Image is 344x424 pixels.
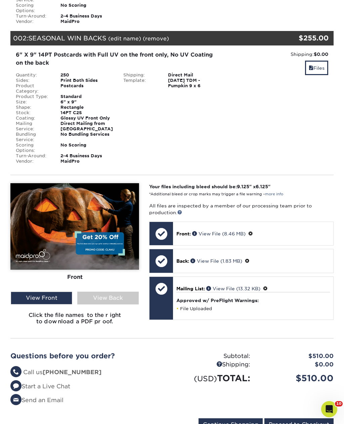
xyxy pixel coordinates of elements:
div: Shape: [11,105,55,110]
div: Scoring Options: [11,3,55,13]
div: Rectangle [55,105,118,110]
div: Shipping: [118,72,163,78]
h6: Click the file names to the right to download a PDF proof. [10,312,139,330]
div: MaidPro [55,19,118,24]
span: 9.125 [237,184,249,189]
div: Bundling Service: [11,132,55,142]
div: Size: [11,99,55,105]
span: Mailing List: [176,286,205,291]
a: Send an Email [10,397,63,403]
div: Standard [55,94,118,99]
div: No Bundling Services [55,132,118,142]
a: (edit name) [108,35,141,42]
a: View File (8.46 MB) [192,231,246,236]
div: MaidPro [55,159,118,164]
a: [PHONE_NUMBER] [43,369,101,376]
div: Direct Mail [163,72,226,78]
div: Product Category: [11,83,55,94]
div: $0.00 [255,360,339,369]
a: View File (13.32 KB) [206,286,260,291]
div: Glossy UV Front Only [55,116,118,121]
div: 6" X 9" 14PT Postcards with Full UV on the front only, No UV Coating on the back [16,51,221,67]
p: All files are inspected by a member of our processing team prior to production. [149,202,334,216]
div: 2-4 Business Days [55,153,118,159]
div: Turn-Around: [11,13,55,19]
div: Stock: [11,110,55,116]
div: View Front [11,292,72,304]
div: Front [10,270,139,285]
span: 10 [335,401,343,406]
div: Quantity: [11,72,55,78]
div: Vendor: [11,19,55,24]
div: Sides: [11,78,55,83]
div: Direct Mailing from [GEOGRAPHIC_DATA] [55,121,118,132]
div: [DATE] TDM - Pumpkin 9 x 6 [163,78,226,89]
span: 6.125 [256,184,268,189]
div: 002: [10,31,280,46]
a: Files [305,61,328,75]
iframe: Intercom live chat [321,401,337,417]
div: $510.00 [255,352,339,361]
a: View File (1.83 MB) [190,258,242,264]
div: Template: [118,78,163,89]
div: 250 [55,72,118,78]
small: (USD) [194,374,217,383]
span: Front: [176,231,191,236]
span: files [309,65,313,71]
h2: Questions before you order? [10,352,167,360]
div: Postcards [55,83,118,94]
div: Scoring Options: [11,142,55,153]
a: (remove) [143,35,169,42]
span: SEASONAL WIN BACKS [28,34,106,42]
div: Print Both Sides [55,78,118,83]
a: more info [265,192,283,196]
div: Shipping: [172,360,255,369]
span: Back: [176,258,189,264]
div: $510.00 [255,372,339,385]
div: 6" x 9" [55,99,118,105]
div: Turn-Around: [11,153,55,159]
div: No Scoring [55,142,118,153]
div: Subtotal: [172,352,255,361]
div: Coating: [11,116,55,121]
div: 14PT C2S [55,110,118,116]
h4: Approved w/ PreFlight Warnings: [176,298,330,303]
li: Call us [10,368,167,377]
div: Mailing Service: [11,121,55,132]
div: View Back [77,292,139,304]
strong: $0.00 [314,52,328,57]
div: Vendor: [11,159,55,164]
div: 2-4 Business Days [55,13,118,19]
div: $255.00 [280,33,329,43]
div: TOTAL: [172,372,255,385]
li: File Uploaded [176,306,330,312]
div: Product Type: [11,94,55,99]
div: No Scoring [55,3,118,13]
strong: Your files including bleed should be: " x " [149,184,270,189]
small: *Additional bleed or crop marks may trigger a file warning – [149,192,283,196]
div: Shipping: [231,51,328,58]
a: Start a Live Chat [10,383,70,390]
